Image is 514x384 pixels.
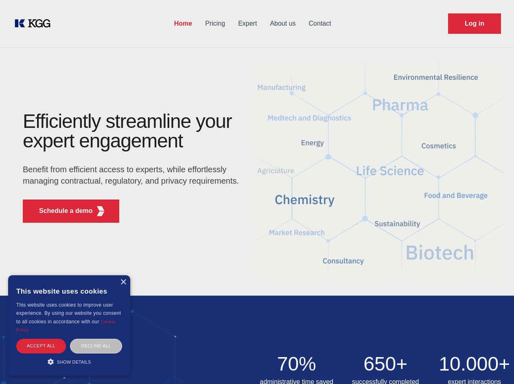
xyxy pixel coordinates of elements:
a: About us [263,13,302,34]
span: This website uses cookies to improve user experience. By using our website you consent to all coo... [16,302,121,325]
img: KGG Fifth Element RED [257,53,505,287]
a: Expert [232,13,263,34]
div: This website uses cookies [16,281,122,301]
p: Schedule a demo [39,206,93,216]
p: Benefit from efficient access to experts, while effortlessly managing contractual, regulatory, an... [23,164,244,187]
img: KGG Fifth Element RED [96,206,106,216]
h2: 70% [257,354,337,374]
h2: 650+ [346,354,425,374]
div: Close [120,279,126,285]
div: Decline all [70,339,122,353]
a: Cookie Policy [16,319,116,332]
button: Schedule a demoKGG Fifth Element RED [23,200,119,223]
iframe: Chat Widget [473,345,514,384]
a: Home [168,13,199,34]
div: Show details [16,358,122,366]
a: Request Demo [448,13,501,34]
h1: Efficiently streamline your expert engagement [23,112,244,151]
a: Contact [302,13,338,34]
div: Accept all [16,339,66,353]
a: KOL Knowledge Platform: Talk to Key External Experts (KEE) [13,17,57,30]
a: Pricing [199,13,232,34]
span: Show details [57,360,91,364]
